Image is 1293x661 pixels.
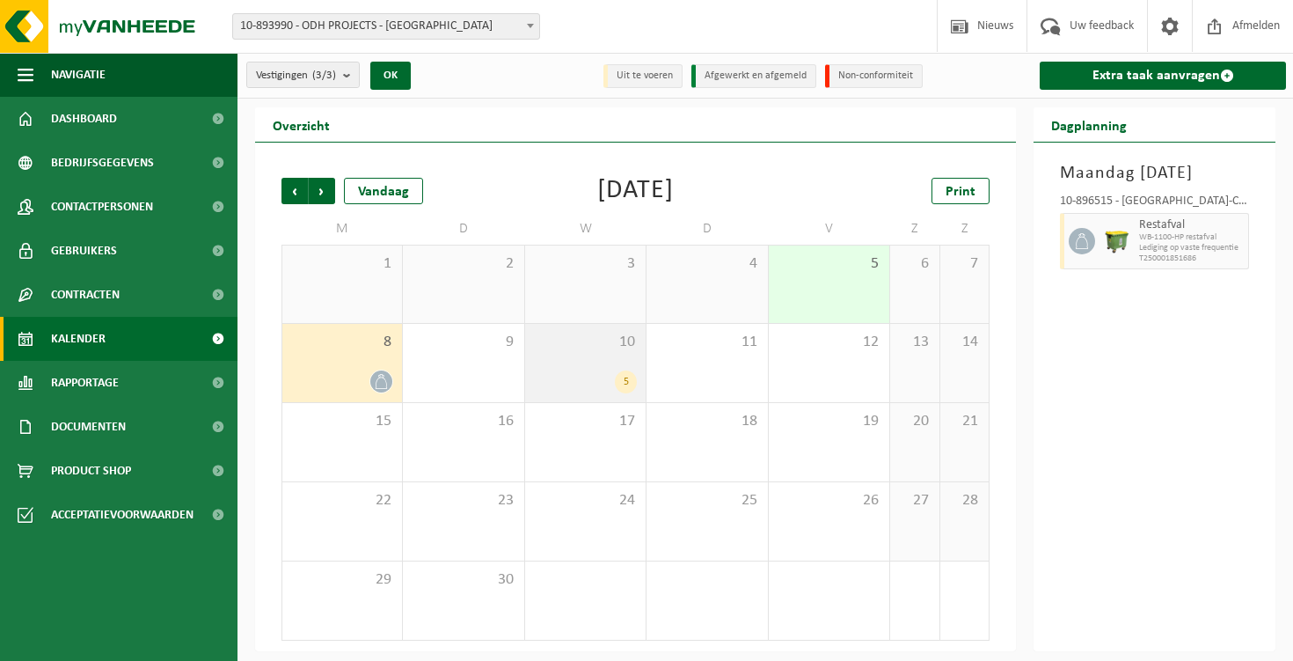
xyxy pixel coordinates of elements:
count: (3/3) [312,70,336,81]
li: Afgewerkt en afgemeld [691,64,816,88]
span: Rapportage [51,361,119,405]
span: Dashboard [51,97,117,141]
div: 5 [615,371,637,393]
span: Product Shop [51,449,131,493]
span: Contracten [51,273,120,317]
td: V [769,213,890,245]
h2: Overzicht [255,107,347,142]
span: 5 [778,254,880,274]
span: Documenten [51,405,126,449]
span: 25 [655,491,758,510]
span: 1 [291,254,393,274]
span: 10-893990 - ODH PROJECTS - VILVOORDE [233,14,539,39]
span: WB-1100-HP restafval [1139,232,1244,243]
span: Restafval [1139,218,1244,232]
span: Lediging op vaste frequentie [1139,243,1244,253]
span: Print [946,185,975,199]
span: Acceptatievoorwaarden [51,493,194,537]
span: Bedrijfsgegevens [51,141,154,185]
span: 18 [655,412,758,431]
span: 21 [949,412,980,431]
span: 27 [899,491,930,510]
span: 20 [899,412,930,431]
span: 16 [412,412,515,431]
span: 13 [899,333,930,352]
span: 10-893990 - ODH PROJECTS - VILVOORDE [232,13,540,40]
h3: Maandag [DATE] [1060,160,1249,187]
a: Print [931,178,990,204]
span: 30 [412,570,515,590]
td: W [525,213,646,245]
td: Z [940,213,990,245]
td: D [646,213,768,245]
span: 12 [778,333,880,352]
td: D [403,213,524,245]
span: 8 [291,333,393,352]
span: 15 [291,412,393,431]
button: OK [370,62,411,90]
span: 29 [291,570,393,590]
img: WB-1100-HPE-GN-51 [1104,228,1130,254]
li: Non-conformiteit [825,64,923,88]
div: Vandaag [344,178,423,204]
span: Vestigingen [256,62,336,89]
span: 24 [534,491,637,510]
span: 6 [899,254,930,274]
td: M [281,213,403,245]
span: Vorige [281,178,308,204]
span: 7 [949,254,980,274]
span: Gebruikers [51,229,117,273]
span: 3 [534,254,637,274]
span: 22 [291,491,393,510]
span: 10 [534,333,637,352]
span: T250001851686 [1139,253,1244,264]
span: 17 [534,412,637,431]
span: 26 [778,491,880,510]
span: 14 [949,333,980,352]
span: 28 [949,491,980,510]
span: 2 [412,254,515,274]
li: Uit te voeren [603,64,683,88]
span: 4 [655,254,758,274]
td: Z [890,213,939,245]
span: Volgende [309,178,335,204]
span: 9 [412,333,515,352]
span: 19 [778,412,880,431]
span: Navigatie [51,53,106,97]
button: Vestigingen(3/3) [246,62,360,88]
span: 11 [655,333,758,352]
div: [DATE] [597,178,674,204]
span: Contactpersonen [51,185,153,229]
a: Extra taak aanvragen [1040,62,1286,90]
span: 23 [412,491,515,510]
h2: Dagplanning [1034,107,1144,142]
span: Kalender [51,317,106,361]
div: 10-896515 - [GEOGRAPHIC_DATA]-COMMUNITY-ODH PROJECTS - [GEOGRAPHIC_DATA] [1060,195,1249,213]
